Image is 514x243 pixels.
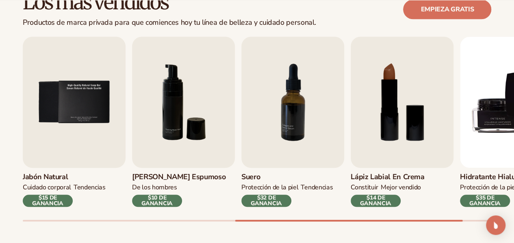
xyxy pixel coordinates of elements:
[23,183,71,192] font: Cuidado corporal
[241,183,298,192] font: PROTECCIÓN DE LA PIEL
[351,183,378,192] font: CONSTITUIR
[251,194,282,207] font: $32 DE GANANCIA
[469,194,501,207] font: $35 DE GANANCIA
[132,37,235,207] a: 6 / 9
[351,37,453,207] a: 8 / 9
[132,172,226,182] font: [PERSON_NAME] espumoso
[23,17,316,27] font: Productos de marca privada para que comiences hoy tu línea de belleza y cuidado personal.
[486,215,505,235] div: Open Intercom Messenger
[74,183,106,192] font: TENDENCIAS
[351,172,424,182] font: Lápiz labial en crema
[132,183,177,192] font: de los hombres
[301,183,333,192] font: TENDENCIAS
[23,37,126,207] a: 5 / 9
[381,183,421,192] font: MEJOR VENDIDO
[141,194,173,207] font: $10 DE GANANCIA
[241,172,260,182] font: Suero
[23,172,68,182] font: Jabón natural
[32,194,63,207] font: $15 DE GANANCIA
[241,37,344,207] a: 7 / 9
[360,194,391,207] font: $14 DE GANANCIA
[421,5,474,14] font: Empieza gratis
